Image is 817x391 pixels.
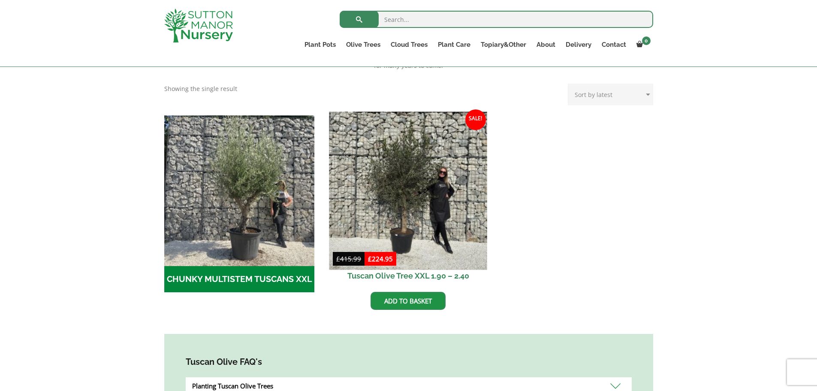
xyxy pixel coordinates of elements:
[642,36,651,45] span: 0
[336,255,340,263] span: £
[336,255,361,263] bdi: 415.99
[164,266,315,293] h2: CHUNKY MULTISTEM TUSCANS XXL
[433,39,476,51] a: Plant Care
[597,39,631,51] a: Contact
[371,292,446,310] a: Add to basket: “Tuscan Olive Tree XXL 1.90 - 2.40”
[329,112,487,270] img: Tuscan Olive Tree XXL 1.90 - 2.40
[299,39,341,51] a: Plant Pots
[568,84,653,105] select: Shop order
[531,39,561,51] a: About
[341,39,386,51] a: Olive Trees
[333,115,483,285] a: Sale! Tuscan Olive Tree XXL 1.90 – 2.40
[368,255,372,263] span: £
[164,9,233,42] img: logo
[631,39,653,51] a: 0
[164,84,237,94] p: Showing the single result
[340,11,653,28] input: Search...
[164,115,315,266] img: CHUNKY MULTISTEM TUSCANS XXL
[465,109,486,130] span: Sale!
[186,355,632,369] h4: Tuscan Olive FAQ's
[368,255,393,263] bdi: 224.95
[386,39,433,51] a: Cloud Trees
[561,39,597,51] a: Delivery
[476,39,531,51] a: Topiary&Other
[333,266,483,285] h2: Tuscan Olive Tree XXL 1.90 – 2.40
[164,115,315,292] a: Visit product category CHUNKY MULTISTEM TUSCANS XXL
